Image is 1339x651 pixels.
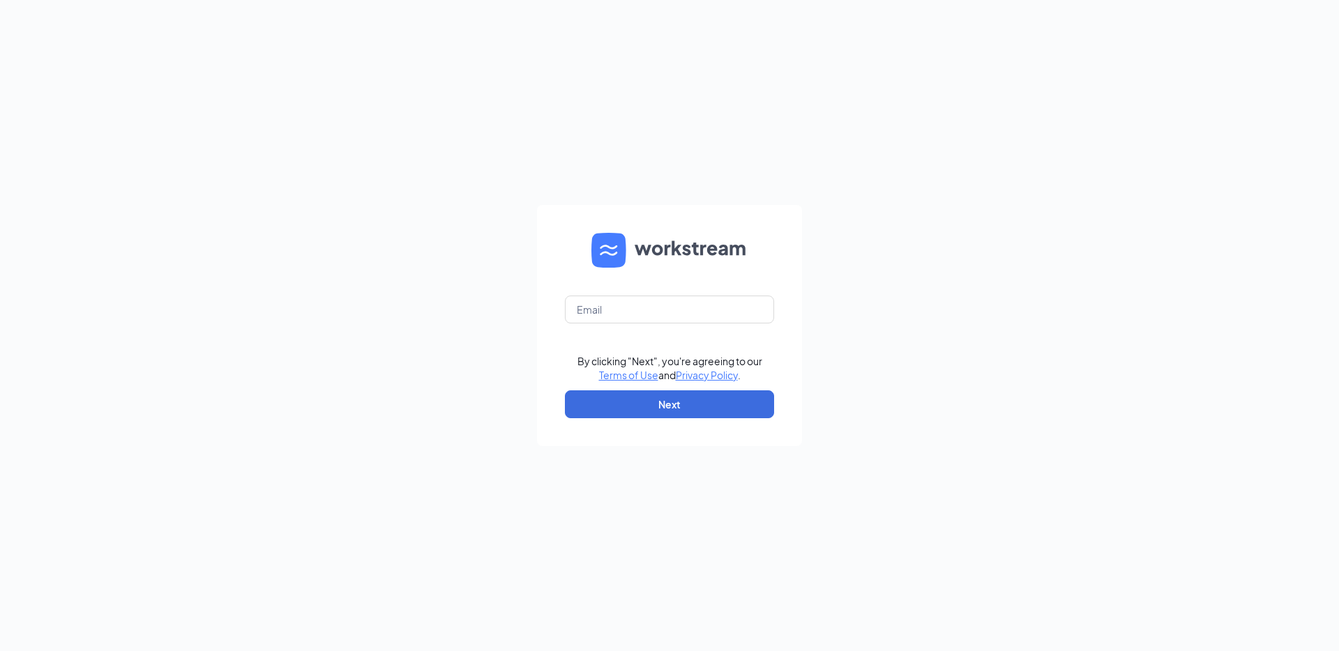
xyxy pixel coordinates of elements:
img: WS logo and Workstream text [591,233,748,268]
div: By clicking "Next", you're agreeing to our and . [577,354,762,382]
a: Privacy Policy [676,369,738,381]
a: Terms of Use [599,369,658,381]
button: Next [565,390,774,418]
input: Email [565,296,774,323]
